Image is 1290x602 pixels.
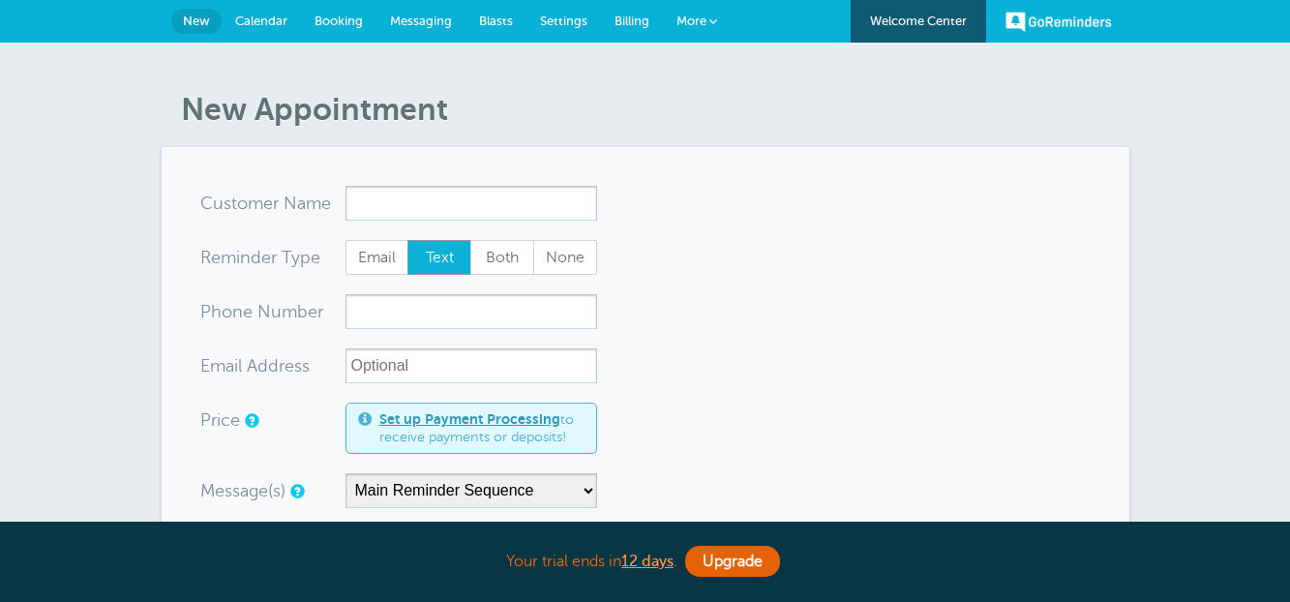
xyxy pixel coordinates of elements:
[345,240,409,275] label: Email
[232,303,282,320] span: ne Nu
[407,240,471,275] label: Text
[621,553,674,570] a: 12 days
[479,14,513,28] span: Blasts
[676,14,706,28] span: More
[181,91,1129,128] h1: New Appointment
[200,303,232,320] span: Pho
[200,249,320,266] label: Reminder Type
[540,14,587,28] span: Settings
[345,348,597,383] input: Optional
[200,348,345,383] div: ress
[315,14,363,28] span: Booking
[470,240,534,275] label: Both
[231,195,297,212] span: tomer N
[200,294,345,329] div: mber
[200,357,234,375] span: Ema
[183,14,210,28] span: New
[379,411,585,445] span: to receive payments or deposits!
[533,240,597,275] label: None
[471,241,533,274] span: Both
[200,411,240,429] label: Price
[615,14,649,28] span: Billing
[171,9,222,34] a: New
[408,241,470,274] span: Text
[346,241,408,274] span: Email
[534,241,596,274] span: None
[200,482,285,499] label: Message(s)
[685,546,780,577] a: Upgrade
[379,411,560,427] a: Set up Payment Processing
[290,485,302,497] a: Simple templates and custom messages will use the reminder schedule set under Settings > Reminder...
[162,541,1129,583] div: Your trial ends in .
[235,14,287,28] span: Calendar
[200,195,231,212] span: Cus
[390,14,452,28] span: Messaging
[200,186,345,221] div: ame
[245,414,256,427] a: An optional price for the appointment. If you set a price, you can include a payment link in your...
[234,357,279,375] span: il Add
